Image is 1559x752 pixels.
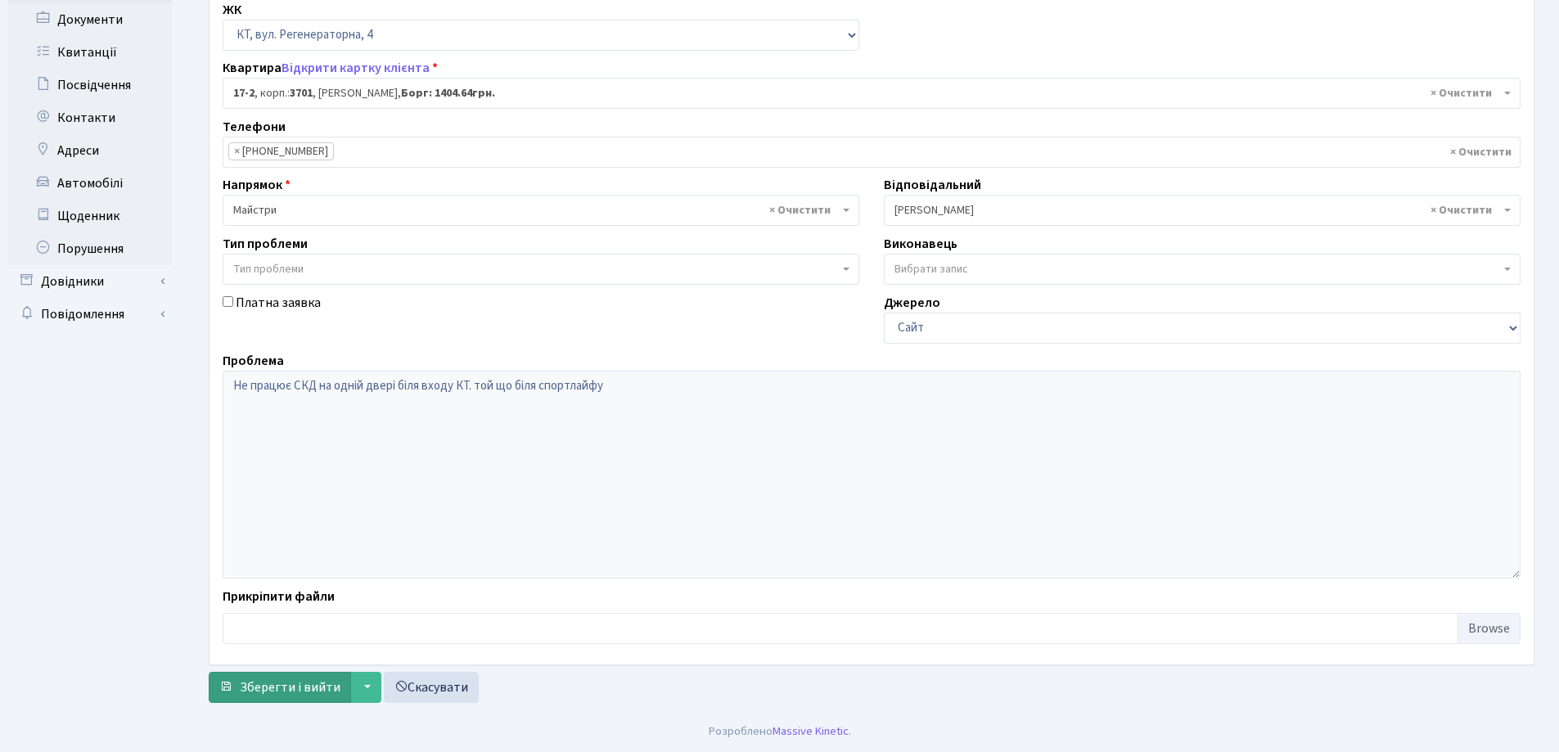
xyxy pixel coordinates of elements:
[223,371,1521,579] textarea: Не працює СКД на одній двері біля входу КТ. той що біля спортлайфу
[384,672,479,703] a: Скасувати
[773,723,849,740] a: Massive Kinetic
[223,234,308,254] label: Тип проблеми
[223,78,1521,109] span: <b>17-2</b>, корп.: <b>3701</b>, Горовенко Сергій Анатолійович, <b>Борг: 1404.64грн.</b>
[8,265,172,298] a: Довідники
[709,723,851,741] div: Розроблено .
[8,232,172,265] a: Порушення
[1450,144,1512,160] span: Видалити всі елементи
[223,117,286,137] label: Телефони
[8,134,172,167] a: Адреси
[228,142,334,160] li: +380730739854
[234,143,240,160] span: ×
[8,200,172,232] a: Щоденник
[894,202,1500,218] span: Коровін О.Д.
[282,59,430,77] a: Відкрити картку клієнта
[8,36,172,69] a: Квитанції
[209,672,351,703] button: Зберегти і вийти
[223,175,291,195] label: Напрямок
[233,202,839,218] span: Майстри
[8,3,172,36] a: Документи
[884,195,1521,226] span: Коровін О.Д.
[1431,202,1492,218] span: Видалити всі елементи
[884,293,940,313] label: Джерело
[223,58,438,78] label: Квартира
[401,85,495,101] b: Борг: 1404.64грн.
[8,167,172,200] a: Автомобілі
[1431,85,1492,101] span: Видалити всі елементи
[8,69,172,101] a: Посвідчення
[236,293,321,313] label: Платна заявка
[233,261,304,277] span: Тип проблеми
[223,351,284,371] label: Проблема
[233,85,255,101] b: 17-2
[884,234,957,254] label: Виконавець
[223,587,335,606] label: Прикріпити файли
[8,101,172,134] a: Контакти
[233,85,1500,101] span: <b>17-2</b>, корп.: <b>3701</b>, Горовенко Сергій Анатолійович, <b>Борг: 1404.64грн.</b>
[223,195,859,226] span: Майстри
[894,261,968,277] span: Вибрати запис
[8,298,172,331] a: Повідомлення
[769,202,831,218] span: Видалити всі елементи
[290,85,313,101] b: 3701
[884,175,981,195] label: Відповідальний
[240,678,340,696] span: Зберегти і вийти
